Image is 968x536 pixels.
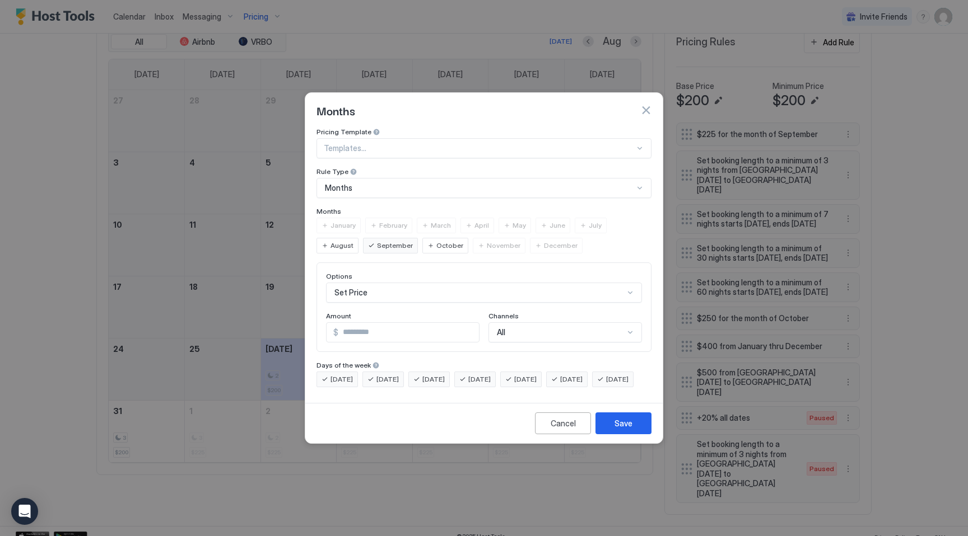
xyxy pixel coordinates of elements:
[334,288,367,298] span: Set Price
[325,183,352,193] span: Months
[551,417,576,429] div: Cancel
[331,374,353,384] span: [DATE]
[615,417,632,429] div: Save
[317,167,348,176] span: Rule Type
[535,412,591,434] button: Cancel
[595,412,651,434] button: Save
[468,374,491,384] span: [DATE]
[317,207,341,215] span: Months
[331,241,353,251] span: August
[513,220,526,231] span: May
[326,272,352,280] span: Options
[497,327,505,337] span: All
[550,220,565,231] span: June
[474,220,489,231] span: April
[326,312,351,320] span: Amount
[514,374,537,384] span: [DATE]
[606,374,629,384] span: [DATE]
[431,220,451,231] span: March
[436,241,463,251] span: October
[487,241,520,251] span: November
[333,327,338,337] span: $
[422,374,445,384] span: [DATE]
[317,128,371,136] span: Pricing Template
[338,323,479,342] input: Input Field
[317,102,355,119] span: Months
[331,220,356,231] span: January
[376,374,399,384] span: [DATE]
[560,374,583,384] span: [DATE]
[544,241,578,251] span: December
[317,361,371,369] span: Days of the week
[379,220,407,231] span: February
[377,241,413,251] span: September
[488,312,519,320] span: Channels
[11,498,38,525] div: Open Intercom Messenger
[589,220,602,231] span: July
